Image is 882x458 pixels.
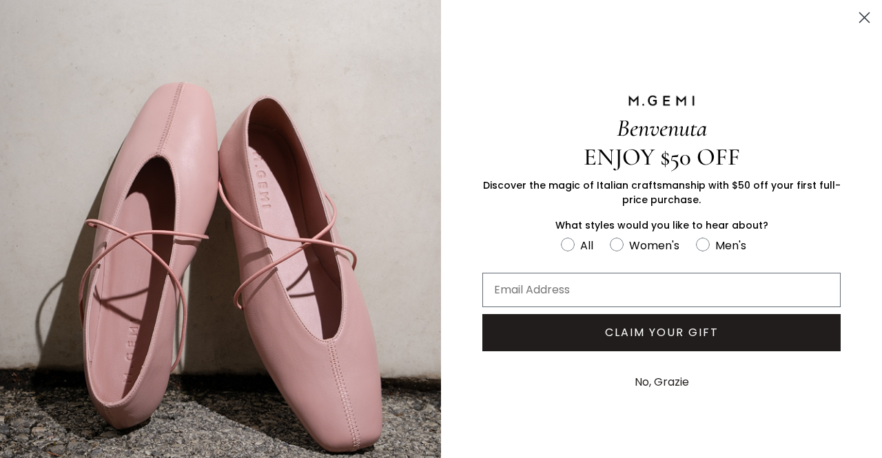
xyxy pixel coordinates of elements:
button: Close dialog [852,6,876,30]
img: M.GEMI [627,94,696,107]
input: Email Address [482,273,841,307]
button: CLAIM YOUR GIFT [482,314,841,351]
div: All [580,237,593,254]
span: Benvenuta [617,114,707,143]
span: ENJOY $50 OFF [584,143,740,171]
button: No, Grazie [628,365,696,399]
div: Women's [629,237,679,254]
span: Discover the magic of Italian craftsmanship with $50 off your first full-price purchase. [483,178,841,207]
span: What styles would you like to hear about? [555,218,768,232]
div: Men's [715,237,746,254]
